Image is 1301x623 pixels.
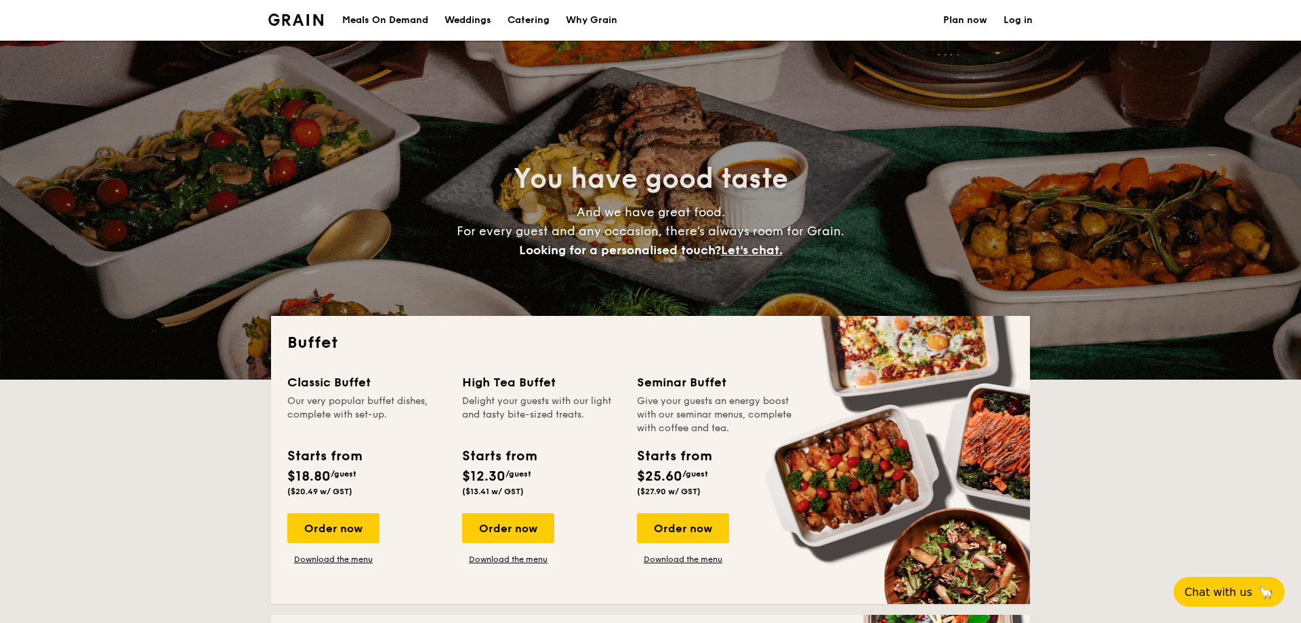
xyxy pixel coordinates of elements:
div: Seminar Buffet [637,373,796,392]
div: Our very popular buffet dishes, complete with set-up. [287,395,446,435]
div: Starts from [287,446,361,466]
span: You have good taste [514,163,788,195]
div: High Tea Buffet [462,373,621,392]
img: Grain [268,14,323,26]
span: $12.30 [462,468,505,485]
div: Classic Buffet [287,373,446,392]
div: Starts from [462,446,536,466]
span: ($13.41 w/ GST) [462,487,524,496]
span: Chat with us [1184,586,1252,599]
button: Chat with us🦙 [1174,577,1285,607]
div: Delight your guests with our light and tasty bite-sized treats. [462,395,621,435]
h2: Buffet [287,332,1014,354]
div: Give your guests an energy boost with our seminar menus, complete with coffee and tea. [637,395,796,435]
span: $18.80 [287,468,331,485]
span: $25.60 [637,468,682,485]
div: Order now [637,513,729,543]
div: Order now [462,513,554,543]
span: And we have great food. For every guest and any occasion, there’s always room for Grain. [457,205,844,258]
span: ($27.90 w/ GST) [637,487,701,496]
span: /guest [505,469,531,479]
a: Download the menu [637,554,729,565]
a: Logotype [268,14,323,26]
span: Looking for a personalised touch? [519,243,721,258]
span: /guest [331,469,356,479]
span: Let's chat. [721,243,783,258]
span: ($20.49 w/ GST) [287,487,352,496]
a: Download the menu [462,554,554,565]
a: Download the menu [287,554,379,565]
span: /guest [682,469,708,479]
span: 🦙 [1258,584,1274,600]
div: Order now [287,513,379,543]
div: Starts from [637,446,711,466]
